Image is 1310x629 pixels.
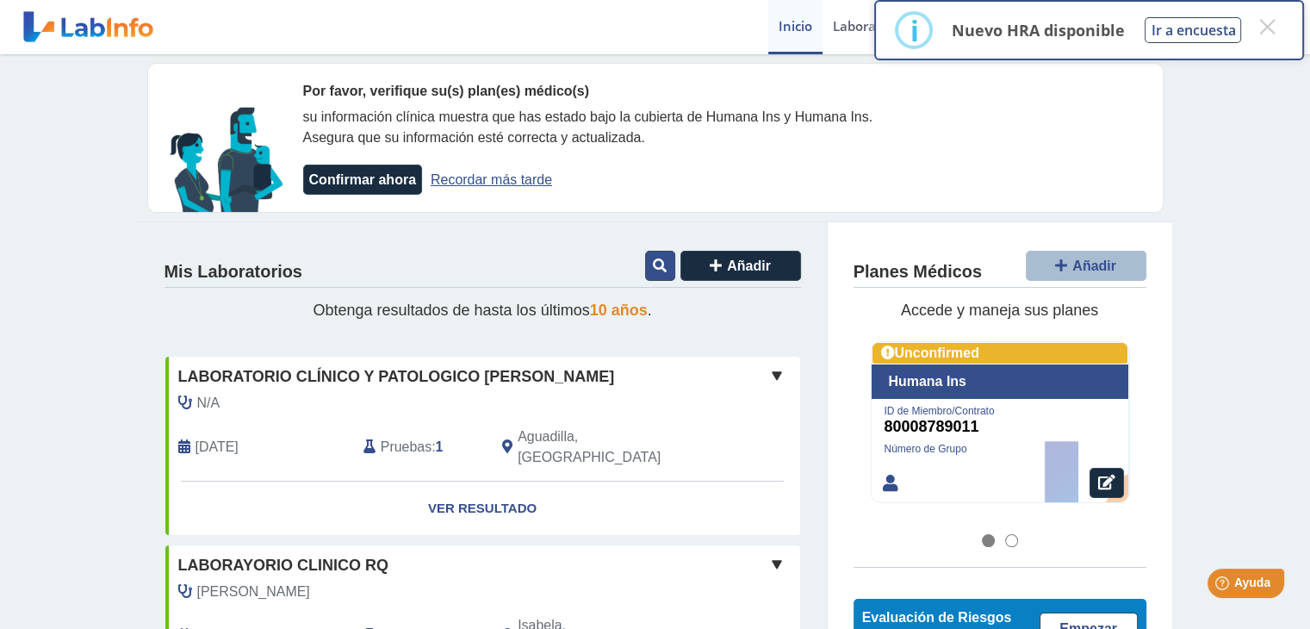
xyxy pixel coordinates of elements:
span: Accede y maneja sus planes [901,302,1098,319]
span: Aguadilla, PR [518,427,708,468]
span: Laborayorio Clinico RQ [178,554,388,577]
span: N/A [197,393,220,414]
button: Añadir [680,251,801,281]
span: 2024-03-05 [196,437,239,458]
span: Rodriguez, Audeliz [197,582,310,602]
h4: Mis Laboratorios [165,262,302,283]
button: Añadir [1026,251,1146,281]
span: 10 años [590,302,648,319]
button: Ir a encuesta [1145,17,1241,43]
iframe: Help widget launcher [1157,562,1291,610]
span: Añadir [727,258,771,273]
div: Por favor, verifique su(s) plan(es) médico(s) [303,81,915,102]
a: Ver Resultado [165,482,800,536]
span: Laboratorio Clínico y Patologico [PERSON_NAME] [178,365,615,389]
button: Confirmar ahora [303,165,422,195]
b: 1 [436,439,444,454]
h4: Planes Médicos [854,262,982,283]
a: Recordar más tarde [431,172,552,187]
span: Obtenga resultados de hasta los últimos . [313,302,651,319]
span: Pruebas [381,437,431,458]
span: Añadir [1072,258,1116,273]
button: Close this dialog [1251,11,1282,42]
p: Nuevo HRA disponible [951,20,1124,40]
span: su información clínica muestra que has estado bajo la cubierta de Humana Ins y Humana Ins. Asegur... [303,109,873,145]
div: i [910,15,918,46]
div: : [351,427,489,468]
